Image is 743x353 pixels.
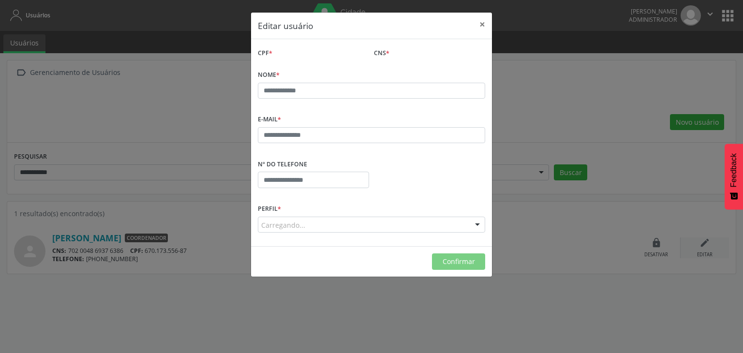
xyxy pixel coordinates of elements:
label: E-mail [258,112,281,127]
label: CNS [374,46,389,61]
label: CPF [258,46,272,61]
h5: Editar usuário [258,19,313,32]
label: Nome [258,68,280,83]
span: Carregando... [261,220,305,230]
span: Feedback [729,153,738,187]
button: Feedback - Mostrar pesquisa [725,144,743,209]
span: Confirmar [443,257,475,266]
button: Close [473,13,492,36]
label: Perfil [258,202,281,217]
button: Confirmar [432,253,485,270]
label: Nº do Telefone [258,157,307,172]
